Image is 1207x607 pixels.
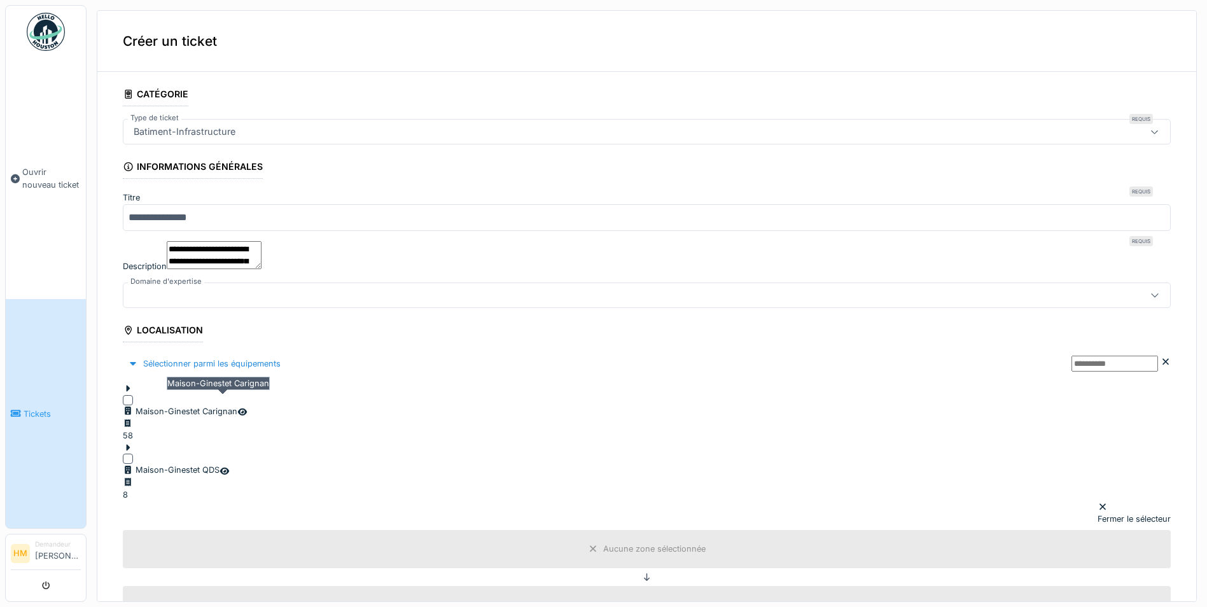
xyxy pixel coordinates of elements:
div: Créer un ticket [97,11,1196,72]
span: Tickets [24,408,81,420]
a: HM Demandeur[PERSON_NAME] [11,540,81,570]
label: Description [123,260,167,272]
div: Fermer le sélecteur [1098,501,1171,525]
a: Ouvrir nouveau ticket [6,58,86,299]
label: Domaine d'expertise [128,276,204,287]
img: Badge_color-CXgf-gQk.svg [27,13,65,51]
div: 8 [123,489,138,501]
div: Maison-Ginestet Carignan [123,405,237,417]
div: 58 [123,429,138,442]
label: Titre [123,192,140,204]
div: Catégorie [123,85,188,106]
div: Maison-Ginestet Carignan [167,377,270,390]
li: HM [11,544,30,563]
div: Sélectionner parmi les équipements [123,355,286,372]
div: Localisation [123,321,203,342]
div: Informations générales [123,157,263,179]
div: Requis [1129,114,1153,124]
label: Type de ticket [128,113,181,123]
div: Maison-Ginestet QDS [123,464,220,476]
div: Requis [1129,236,1153,246]
div: Aucune zone sélectionnée [603,543,706,555]
div: Requis [1129,186,1153,197]
div: Batiment-Infrastructure [129,125,241,139]
a: Tickets [6,299,86,528]
span: Ouvrir nouveau ticket [22,166,81,190]
div: Demandeur [35,540,81,549]
li: [PERSON_NAME] [35,540,81,567]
